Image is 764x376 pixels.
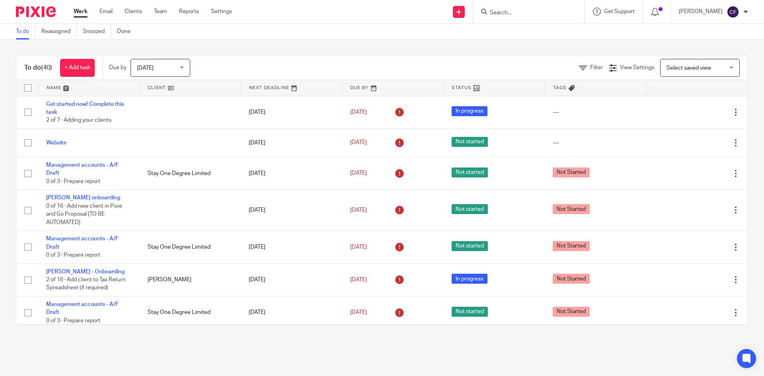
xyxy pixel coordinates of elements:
td: [DATE] [241,296,342,329]
span: 0 of 3 · Prepare report [46,318,100,323]
span: [DATE] [137,65,154,71]
span: 0 of 3 · Prepare report [46,252,100,258]
td: Stay One Degree Limited [140,157,241,190]
a: Get started now! Complete this task [46,101,124,115]
span: Not Started [553,168,590,177]
p: Due by [109,64,127,72]
span: [DATE] [350,277,367,282]
img: Pixie [16,6,56,17]
span: [DATE] [350,244,367,250]
span: Not started [452,137,488,147]
span: 2 of 7 · Adding your clients [46,117,111,123]
a: Reassigned [41,24,77,39]
span: Not started [452,204,488,214]
a: + Add task [60,59,95,77]
span: [DATE] [350,140,367,146]
a: Management accounts - A/F Draft [46,162,119,176]
td: [DATE] [241,129,342,157]
span: 2 of 16 · Add client to Tax Return Spreadsheet (if required) [46,277,126,291]
span: 0 of 16 · Add new client in Pixie and Go Proposal [TO BE AUTOMATED] [46,203,122,225]
a: Team [154,8,167,16]
span: In progress [452,274,487,284]
span: Not Started [553,204,590,214]
div: --- [553,139,638,147]
a: Email [99,8,113,16]
span: Select saved view [667,65,711,71]
a: Settings [211,8,232,16]
a: Done [117,24,136,39]
span: Not started [452,168,488,177]
span: Filter [590,65,603,70]
span: [DATE] [350,207,367,213]
td: [DATE] [241,96,342,129]
td: [DATE] [241,231,342,263]
span: Not started [452,307,488,317]
a: Management accounts - A/F Draft [46,302,119,315]
span: Not Started [553,274,590,284]
td: Stay One Degree Limited [140,296,241,329]
a: [PERSON_NAME] - Onboarding [46,269,125,275]
a: Management accounts - A/F Draft [46,236,119,249]
span: 0 of 3 · Prepare report [46,179,100,184]
span: In progress [452,106,487,116]
a: Clients [125,8,142,16]
p: [PERSON_NAME] [679,8,723,16]
span: Not Started [553,241,590,251]
span: [DATE] [350,109,367,115]
a: Snoozed [83,24,111,39]
a: [PERSON_NAME] onboarding [46,195,120,201]
input: Search [489,10,561,17]
td: [PERSON_NAME] [140,263,241,296]
td: Stay One Degree Limited [140,231,241,263]
a: Reports [179,8,199,16]
a: Work [74,8,88,16]
span: Tags [553,86,567,90]
a: To do [16,24,35,39]
td: [DATE] [241,263,342,296]
td: [DATE] [241,190,342,231]
span: Not Started [553,307,590,317]
span: [DATE] [350,171,367,176]
div: --- [553,108,638,116]
span: [DATE] [350,310,367,315]
img: svg%3E [727,6,739,18]
td: [DATE] [241,157,342,190]
a: Website [46,140,66,146]
span: Get Support [604,9,635,14]
span: Not started [452,241,488,251]
h1: To do [24,64,52,72]
span: (40) [41,64,52,71]
span: View Settings [620,65,654,70]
